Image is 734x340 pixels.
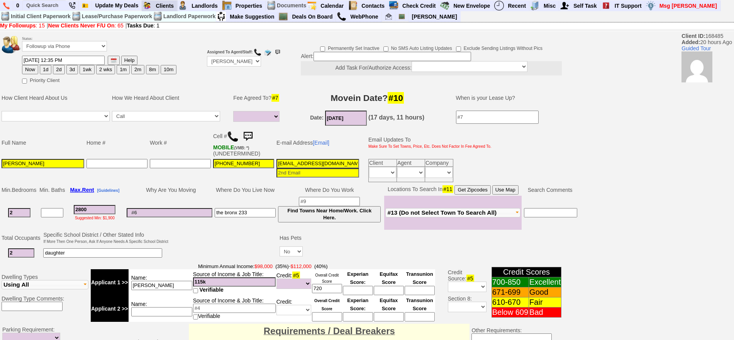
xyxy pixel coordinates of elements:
a: [PERSON_NAME] [409,12,460,22]
font: If More Then One Person, Ask If Anyone Needs A Specific School District [43,239,168,244]
td: Work # [149,128,212,158]
span: Verifiable [200,287,224,293]
td: How We Heard About Client [111,86,229,109]
b: Tasks Due [127,22,154,29]
font: Experian Score: [347,271,368,285]
input: Ask Customer: Do You Know Your Experian Credit Score [343,286,373,295]
td: Has Pets [278,231,304,245]
input: #6 [127,208,212,217]
img: phone.png [3,2,10,9]
a: WebPhone [347,12,381,22]
td: Total Occupants [0,231,42,245]
button: 1wk [80,65,95,74]
td: Company [425,159,453,166]
font: Equifax Score [380,297,398,311]
td: Credit: [276,296,312,322]
input: #1 [8,208,31,217]
a: Msg [PERSON_NAME] [656,1,720,11]
button: 2 wks [96,65,115,74]
a: Recent [505,1,529,11]
button: Get Zipcodes [454,185,490,195]
img: 854570bc27e0869fc8a2c619d841f90e [681,51,712,82]
td: Applicant 1 >> [91,269,129,296]
img: creditreport.png [389,1,398,10]
img: Bookmark.png [82,2,88,9]
input: #9 [299,197,360,206]
img: call.png [254,48,261,56]
b: [Guidelines] [97,188,119,193]
button: 3d [66,65,78,74]
span: Rent [82,187,94,193]
button: 1d [40,65,51,74]
input: Quick Search [23,0,66,10]
input: 2nd Email [276,168,359,178]
td: Why Are You Moving [125,184,214,196]
font: Status: [22,36,107,50]
input: #2 [8,248,34,258]
input: Exclude Sending Listings Without Pics [456,46,461,51]
button: 10m [161,65,176,74]
input: Ask Customer: Do You Know Your Equifax Credit Score [374,286,404,295]
a: Clients [153,1,177,11]
b: Assigned To Agent/Staff: [207,50,253,54]
input: No SMS Auto Listing Updates [383,46,388,51]
img: help2.png [601,1,611,10]
input: Ask Customer: Do You Know Your Experian Credit Score [343,312,373,321]
font: Minimum Annual Income: [198,263,289,269]
td: Initial Client Paperwork [10,11,71,22]
td: 671-699 [492,287,529,297]
font: Equifax Score [380,271,398,285]
span: #5 [466,275,474,282]
img: recent.png [494,1,504,10]
a: Properties [232,1,266,11]
td: Landlord Paperwork [163,11,216,22]
input: Ask Customer: Do You Know Your Transunion Credit Score [405,312,435,321]
img: sms.png [240,129,256,144]
img: properties.png [222,1,232,10]
label: Priority Client [22,75,59,84]
img: call.png [227,131,239,142]
span: Bedrooms [12,187,36,193]
font: Msg [PERSON_NAME] [659,3,717,9]
img: compose_email.png [264,48,271,56]
span: #7 [271,94,279,102]
b: Added: [681,39,700,45]
a: Guided Tour [681,45,711,51]
img: clients.png [142,1,152,10]
td: Excellent [529,277,561,287]
button: Help [121,56,138,65]
span: #5 [292,272,300,279]
font: Overall Credit Score [315,273,339,284]
img: officebldg.png [530,1,540,10]
span: 168485 20 hours Ago [681,33,734,82]
a: Misc [541,1,559,11]
input: #7 [456,111,539,124]
a: [Guidelines] [97,187,119,193]
center: Add Task For/Authorize Access: [301,61,562,75]
td: Applicant 2 >> [91,296,129,322]
a: Update My Deals [92,0,142,10]
font: Requirements / Deal Breakers [264,326,395,336]
td: Fee Agreed To? [232,86,283,109]
td: Dwelling Types Dwelling Type Comments: [0,262,90,323]
font: $112,000 [291,263,312,269]
td: Min. Baths [38,184,66,196]
td: Documents [276,0,307,11]
input: #3 [74,205,115,214]
td: Search Comments [522,184,578,196]
td: Bad [529,308,561,318]
td: 610-670 [492,297,529,308]
td: E-mail Address [275,128,360,158]
input: Ask Customer: Do You Know Your Overall Credit Score [312,284,342,293]
div: Alert: [301,52,562,75]
button: 2d [53,65,64,74]
td: Full Name [0,128,85,158]
img: sms.png [274,48,281,56]
td: When is your Lease Up? [448,86,575,109]
img: landlord.png [178,1,188,10]
td: Specific School District / Other Stated Info [42,231,169,245]
img: money.png [646,1,656,10]
a: Contacts [358,1,388,11]
label: No SMS Auto Listing Updates [383,43,452,52]
button: 1m [117,65,130,74]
